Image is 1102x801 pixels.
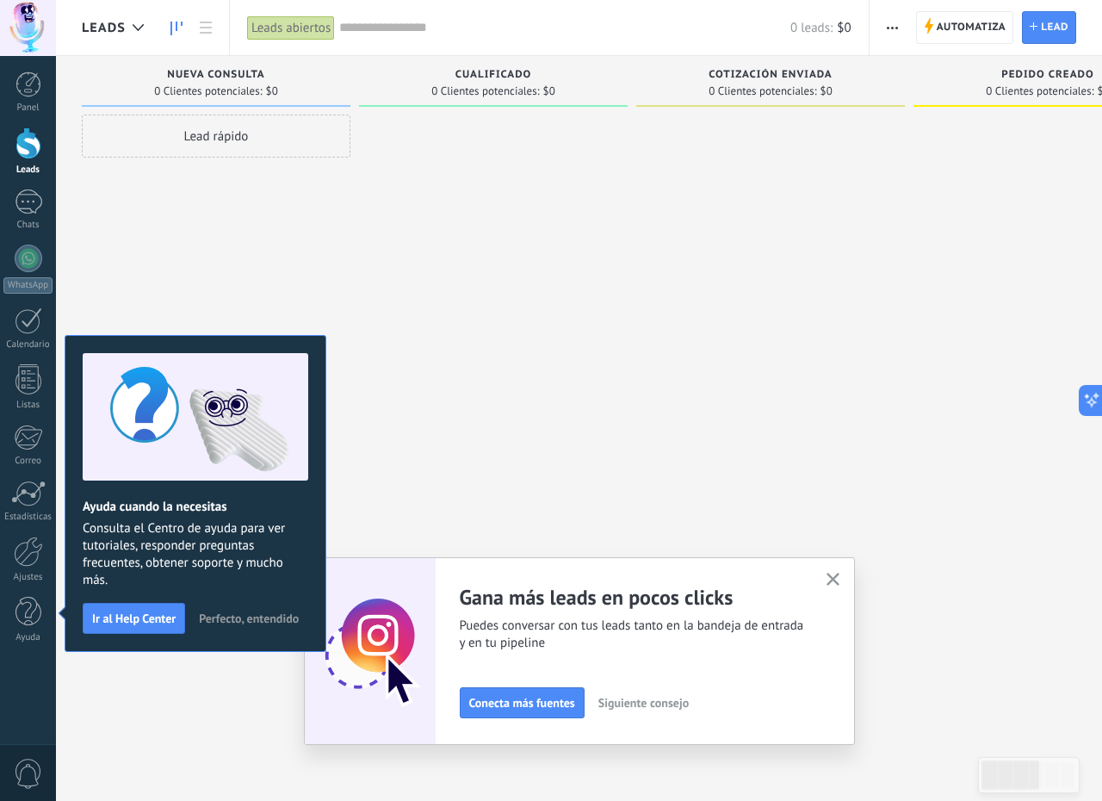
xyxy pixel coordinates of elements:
span: 0 Clientes potenciales: [431,86,539,96]
h2: Gana más leads en pocos clicks [460,584,806,611]
a: Lead [1022,11,1076,44]
button: Siguiente consejo [591,690,696,716]
button: Conecta más fuentes [460,687,585,718]
span: Consulta el Centro de ayuda para ver tutoriales, responder preguntas frecuentes, obtener soporte ... [83,520,308,589]
span: $0 [543,86,555,96]
div: Panel [3,102,53,114]
a: Leads [162,11,191,45]
div: Listas [3,400,53,411]
span: 0 Clientes potenciales: [154,86,262,96]
button: Perfecto, entendido [191,605,306,631]
span: Siguiente consejo [598,697,689,709]
div: Calendario [3,339,53,351]
div: Correo [3,456,53,467]
h2: Ayuda cuando la necesitas [83,499,308,515]
span: $0 [837,20,851,36]
div: Cotización enviada [645,69,896,84]
div: Lead rápido [82,115,350,158]
div: WhatsApp [3,277,53,294]
span: 0 Clientes potenciales: [709,86,816,96]
span: Perfecto, entendido [199,612,299,624]
div: Nueva consulta [90,69,342,84]
span: $0 [820,86,833,96]
div: Ajustes [3,572,53,583]
span: 0 Clientes potenciales: [986,86,1093,96]
span: Cotización enviada [709,69,833,81]
div: Ayuda [3,632,53,643]
div: Leads abiertos [247,16,335,40]
span: Automatiza [937,12,1006,43]
span: Nueva consulta [167,69,264,81]
span: 0 leads: [790,20,833,36]
span: Ir al Help Center [92,612,176,624]
span: Conecta más fuentes [469,697,575,709]
span: $0 [266,86,278,96]
button: Más [880,11,905,44]
span: Cualificado [455,69,532,81]
a: Lista [191,11,220,45]
span: Puedes conversar con tus leads tanto en la bandeja de entrada y en tu pipeline [460,618,806,652]
button: Ir al Help Center [83,603,185,634]
a: Automatiza [916,11,1014,44]
span: Leads [82,20,126,36]
span: Lead [1041,12,1068,43]
div: Chats [3,220,53,231]
div: Cualificado [368,69,619,84]
span: Pedido creado [1001,69,1093,81]
div: Estadísticas [3,512,53,523]
div: Leads [3,165,53,176]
